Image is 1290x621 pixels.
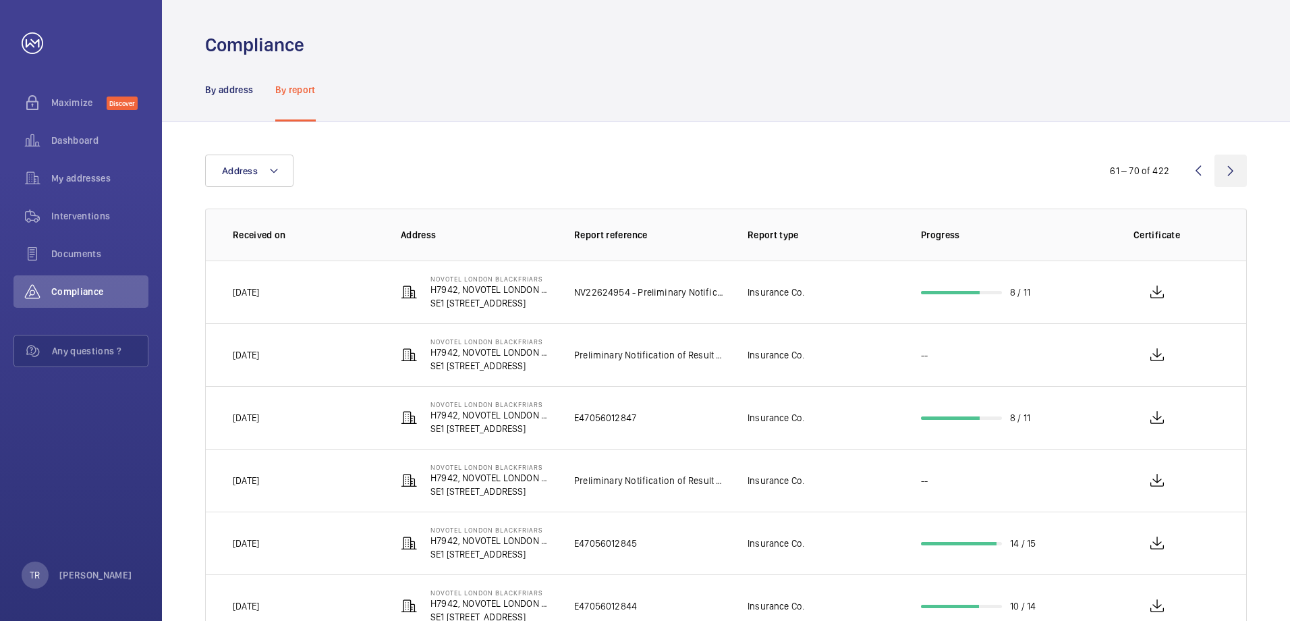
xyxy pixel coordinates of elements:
[430,422,553,435] p: SE1 [STREET_ADDRESS]
[430,400,553,408] p: NOVOTEL LONDON BLACKFRIARS
[748,228,899,242] p: Report type
[1010,537,1036,550] p: 14 / 15
[107,97,138,110] span: Discover
[921,474,928,487] p: --
[430,597,553,610] p: H7942, NOVOTEL LONDON BLACKFRIARS, [STREET_ADDRESS]
[59,568,132,582] p: [PERSON_NAME]
[574,348,726,362] p: Preliminary Notification of Result of Examination
[401,228,553,242] p: Address
[574,286,726,299] p: NV22624954 - Preliminary Notification
[205,32,304,57] h1: Compliance
[574,474,726,487] p: Preliminary Notification of Result of Examination - 11452707
[233,228,379,242] p: Received on
[748,599,804,613] p: Insurance Co.
[233,537,259,550] p: [DATE]
[233,474,259,487] p: [DATE]
[233,286,259,299] p: [DATE]
[748,411,804,425] p: Insurance Co.
[430,547,553,561] p: SE1 [STREET_ADDRESS]
[222,165,258,176] span: Address
[748,286,804,299] p: Insurance Co.
[51,96,107,109] span: Maximize
[233,599,259,613] p: [DATE]
[205,83,254,97] p: By address
[1094,228,1219,242] p: Certificate
[921,228,1073,242] p: Progress
[51,134,148,147] span: Dashboard
[430,463,553,471] p: NOVOTEL LONDON BLACKFRIARS
[52,344,148,358] span: Any questions ?
[748,474,804,487] p: Insurance Co.
[430,471,553,485] p: H7942, NOVOTEL LONDON BLACKFRIARS, [STREET_ADDRESS]
[205,155,293,187] button: Address
[233,348,259,362] p: [DATE]
[1010,286,1030,299] p: 8 / 11
[275,83,316,97] p: By report
[51,209,148,223] span: Interventions
[430,526,553,534] p: NOVOTEL LONDON BLACKFRIARS
[51,285,148,298] span: Compliance
[574,599,637,613] p: E47056012844
[430,359,553,373] p: SE1 [STREET_ADDRESS]
[748,537,804,550] p: Insurance Co.
[430,589,553,597] p: NOVOTEL LONDON BLACKFRIARS
[233,411,259,425] p: [DATE]
[430,337,553,346] p: NOVOTEL LONDON BLACKFRIARS
[574,228,726,242] p: Report reference
[921,348,928,362] p: --
[1010,599,1036,613] p: 10 / 14
[51,171,148,185] span: My addresses
[430,296,553,310] p: SE1 [STREET_ADDRESS]
[748,348,804,362] p: Insurance Co.
[430,534,553,547] p: H7942, NOVOTEL LONDON BLACKFRIARS, [STREET_ADDRESS]
[574,537,637,550] p: E47056012845
[430,275,553,283] p: NOVOTEL LONDON BLACKFRIARS
[430,485,553,498] p: SE1 [STREET_ADDRESS]
[1110,164,1169,178] div: 61 – 70 of 422
[430,408,553,422] p: H7942, NOVOTEL LONDON BLACKFRIARS, [STREET_ADDRESS]
[51,247,148,261] span: Documents
[574,411,636,425] p: E47056012847
[1010,411,1030,425] p: 8 / 11
[30,568,40,582] p: TR
[430,283,553,296] p: H7942, NOVOTEL LONDON BLACKFRIARS, [STREET_ADDRESS]
[430,346,553,359] p: H7942, NOVOTEL LONDON BLACKFRIARS, [STREET_ADDRESS]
